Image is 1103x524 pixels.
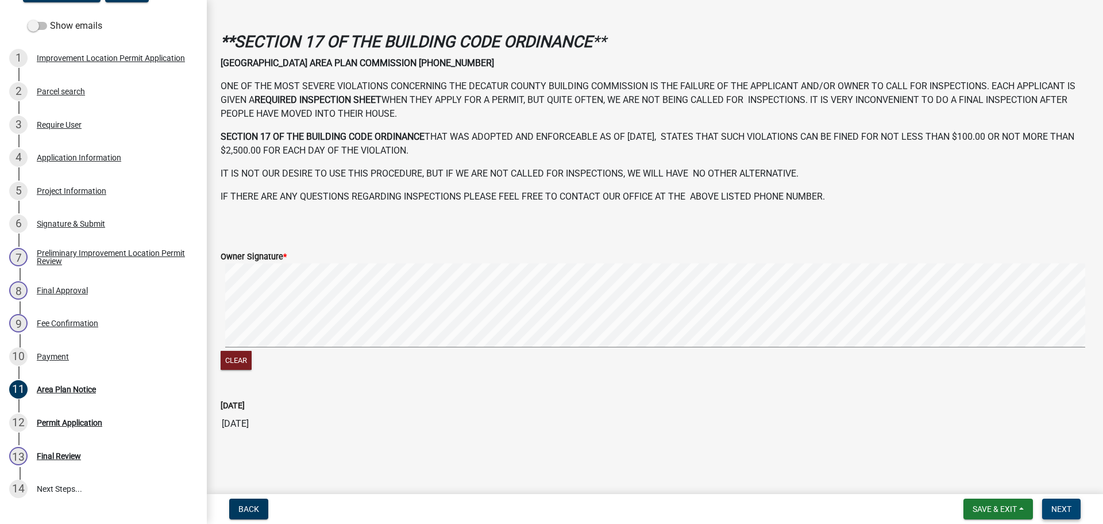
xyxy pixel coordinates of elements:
[37,154,121,162] div: Application Information
[973,504,1017,514] span: Save & Exit
[9,248,28,266] div: 7
[9,215,28,233] div: 6
[9,182,28,200] div: 5
[9,148,28,167] div: 4
[37,87,85,95] div: Parcel search
[37,419,102,427] div: Permit Application
[221,253,287,261] label: Owner Signature
[221,79,1089,121] p: ONE OF THE MOST SEVERE VIOLATIONS CONCERNING THE DECATUR COUNTY BUILDING COMMISSION IS THE FAILUR...
[37,286,88,294] div: Final Approval
[963,499,1033,519] button: Save & Exit
[221,402,245,410] label: [DATE]
[221,32,592,51] strong: **SECTION 17 OF THE BUILDING CODE ORDINANCE
[221,131,425,142] strong: SECTION 17 OF THE BUILDING CODE ORDINANCE
[1042,499,1081,519] button: Next
[221,190,1089,204] p: IF THERE ARE ANY QUESTIONS REGARDING INSPECTIONS PLEASE FEEL FREE TO CONTACT OUR OFFICE AT THE AB...
[254,94,381,105] strong: REQUIRED INSPECTION SHEET
[9,347,28,366] div: 10
[37,220,105,228] div: Signature & Submit
[229,499,268,519] button: Back
[37,249,188,265] div: Preliminary Improvement Location Permit Review
[37,452,81,460] div: Final Review
[28,19,102,33] label: Show emails
[37,187,106,195] div: Project Information
[221,167,1089,181] p: IT IS NOT OUR DESIRE TO USE THIS PROCEDURE, BUT IF WE ARE NOT CALLED FOR INSPECTIONS, WE WILL HAV...
[9,281,28,300] div: 8
[221,58,494,68] strong: [GEOGRAPHIC_DATA] AREA PLAN COMMISSION [PHONE_NUMBER]
[9,480,28,498] div: 14
[221,130,1089,158] p: THAT WAS ADOPTED AND ENFORCEABLE AS OF [DATE], STATES THAT SUCH VIOLATIONS CAN BE FINED FOR NOT L...
[37,385,96,393] div: Area Plan Notice
[221,351,252,370] button: Clear
[37,319,98,327] div: Fee Confirmation
[37,121,82,129] div: Require User
[1051,504,1071,514] span: Next
[238,504,259,514] span: Back
[9,414,28,432] div: 12
[37,353,69,361] div: Payment
[9,116,28,134] div: 3
[9,380,28,399] div: 11
[9,314,28,332] div: 9
[37,54,185,62] div: Improvement Location Permit Application
[9,447,28,465] div: 13
[9,49,28,67] div: 1
[9,82,28,101] div: 2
